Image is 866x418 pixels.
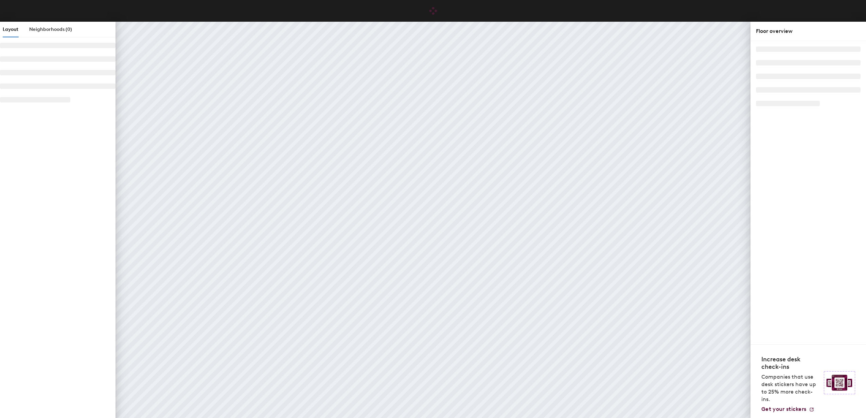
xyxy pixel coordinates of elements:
[761,406,806,412] span: Get your stickers
[761,373,820,403] p: Companies that use desk stickers have up to 25% more check-ins.
[756,27,861,35] div: Floor overview
[29,26,72,32] span: Neighborhoods (0)
[824,371,855,394] img: Sticker logo
[761,356,820,370] h4: Increase desk check-ins
[3,26,18,32] span: Layout
[761,406,814,413] a: Get your stickers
